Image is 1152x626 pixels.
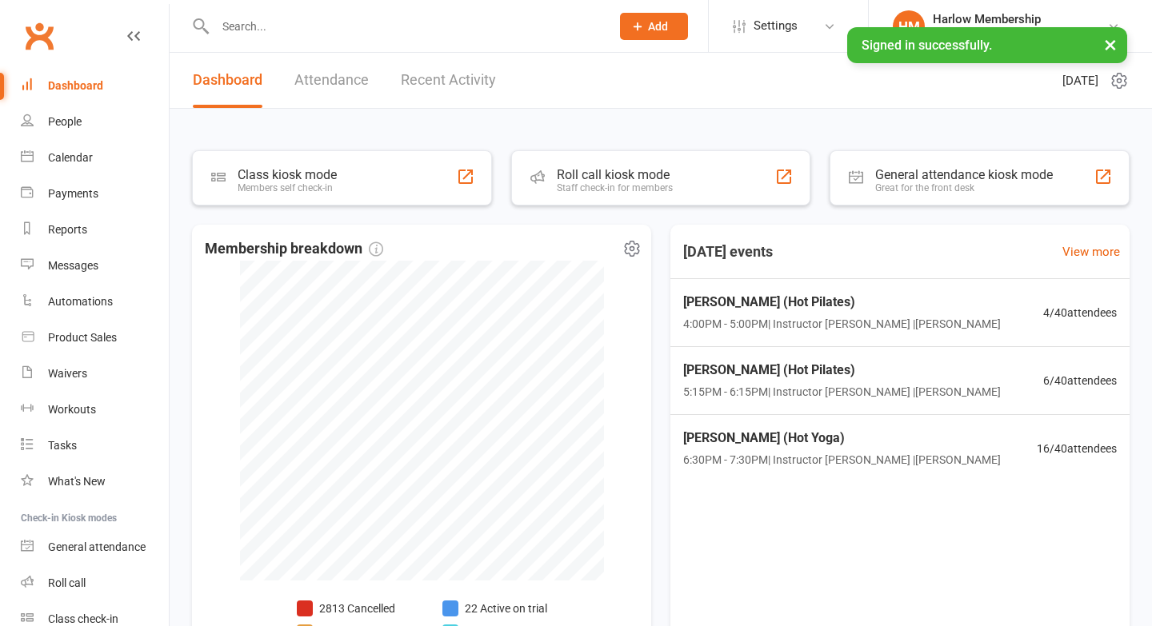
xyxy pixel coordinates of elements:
[21,284,169,320] a: Automations
[19,16,59,56] a: Clubworx
[683,451,1001,469] span: 6:30PM - 7:30PM | Instructor [PERSON_NAME] | [PERSON_NAME]
[48,79,103,92] div: Dashboard
[1043,372,1117,389] span: 6 / 40 attendees
[557,167,673,182] div: Roll call kiosk mode
[48,367,87,380] div: Waivers
[648,20,668,33] span: Add
[683,360,1001,381] span: [PERSON_NAME] (Hot Pilates)
[21,464,169,500] a: What's New
[21,565,169,601] a: Roll call
[670,237,786,266] h3: [DATE] events
[294,53,369,108] a: Attendance
[48,187,98,200] div: Payments
[21,176,169,212] a: Payments
[893,10,925,42] div: HM
[875,167,1053,182] div: General attendance kiosk mode
[48,439,77,452] div: Tasks
[620,13,688,40] button: Add
[238,167,337,182] div: Class kiosk mode
[21,68,169,104] a: Dashboard
[1037,440,1117,457] span: 16 / 40 attendees
[754,8,798,44] span: Settings
[683,315,1001,333] span: 4:00PM - 5:00PM | Instructor [PERSON_NAME] | [PERSON_NAME]
[238,182,337,193] div: Members self check-in
[1043,304,1117,321] span: 4 / 40 attendees
[48,151,93,164] div: Calendar
[21,140,169,176] a: Calendar
[48,576,86,589] div: Roll call
[48,259,98,272] div: Messages
[683,292,1001,313] span: [PERSON_NAME] (Hot Pilates)
[557,182,673,193] div: Staff check-in for members
[442,600,547,617] li: 22 Active on trial
[933,12,1107,26] div: Harlow Membership
[683,428,1001,449] span: [PERSON_NAME] (Hot Yoga)
[48,475,106,488] div: What's New
[21,212,169,248] a: Reports
[21,392,169,428] a: Workouts
[862,38,992,53] span: Signed in successfully.
[48,331,117,344] div: Product Sales
[21,248,169,284] a: Messages
[48,403,96,416] div: Workouts
[193,53,262,108] a: Dashboard
[48,223,87,236] div: Reports
[21,320,169,356] a: Product Sales
[48,115,82,128] div: People
[210,15,599,38] input: Search...
[21,428,169,464] a: Tasks
[683,383,1001,401] span: 5:15PM - 6:15PM | Instructor [PERSON_NAME] | [PERSON_NAME]
[48,612,118,625] div: Class check-in
[1062,242,1120,261] a: View more
[875,182,1053,193] div: Great for the front desk
[21,529,169,565] a: General attendance kiosk mode
[48,295,113,308] div: Automations
[1062,71,1098,90] span: [DATE]
[205,237,383,261] span: Membership breakdown
[21,104,169,140] a: People
[933,26,1107,41] div: Harlow Hot Yoga, Pilates and Barre
[401,53,496,108] a: Recent Activity
[1096,27,1125,62] button: ×
[21,356,169,392] a: Waivers
[297,600,417,617] li: 2813 Cancelled
[48,540,146,553] div: General attendance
